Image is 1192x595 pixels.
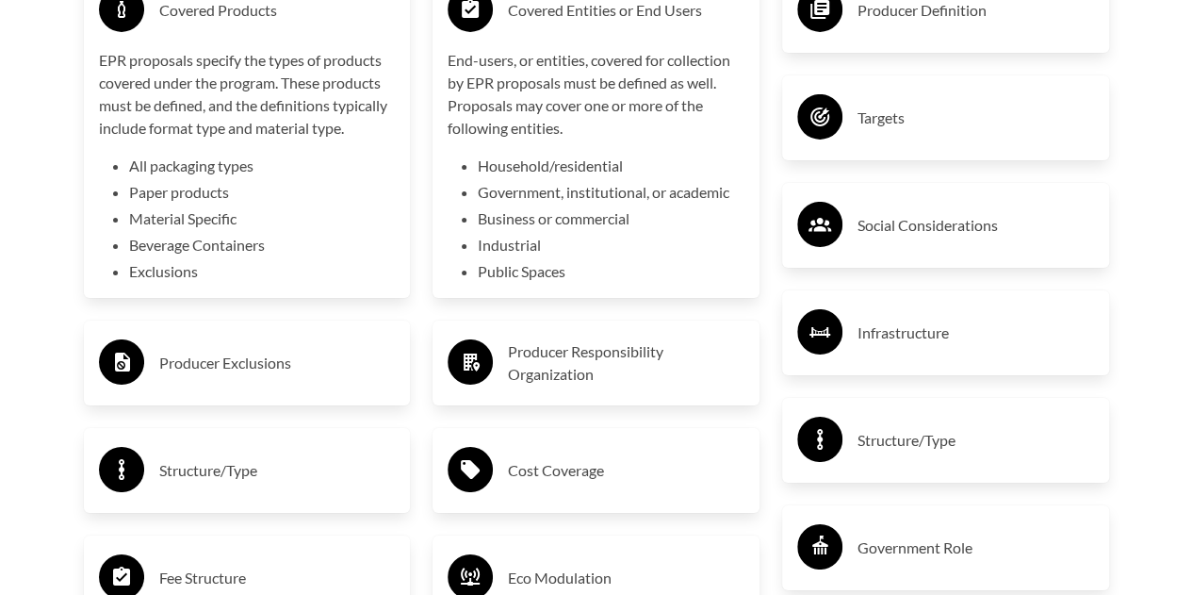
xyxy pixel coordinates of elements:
[129,260,396,283] li: Exclusions
[99,49,396,140] p: EPR proposals specify the types of products covered under the program. These products must be def...
[857,210,1094,240] h3: Social Considerations
[159,563,396,593] h3: Fee Structure
[508,563,744,593] h3: Eco Modulation
[478,234,744,256] li: Industrial
[857,533,1094,563] h3: Government Role
[129,207,396,230] li: Material Specific
[508,455,744,486] h3: Cost Coverage
[159,455,396,486] h3: Structure/Type
[448,49,744,140] p: End-users, or entities, covered for collection by EPR proposals must be defined as well. Proposal...
[857,318,1094,348] h3: Infrastructure
[129,234,396,256] li: Beverage Containers
[159,348,396,378] h3: Producer Exclusions
[129,181,396,204] li: Paper products
[129,155,396,177] li: All packaging types
[857,103,1094,133] h3: Targets
[857,425,1094,455] h3: Structure/Type
[478,260,744,283] li: Public Spaces
[478,207,744,230] li: Business or commercial
[478,181,744,204] li: Government, institutional, or academic
[508,340,744,386] h3: Producer Responsibility Organization
[478,155,744,177] li: Household/residential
